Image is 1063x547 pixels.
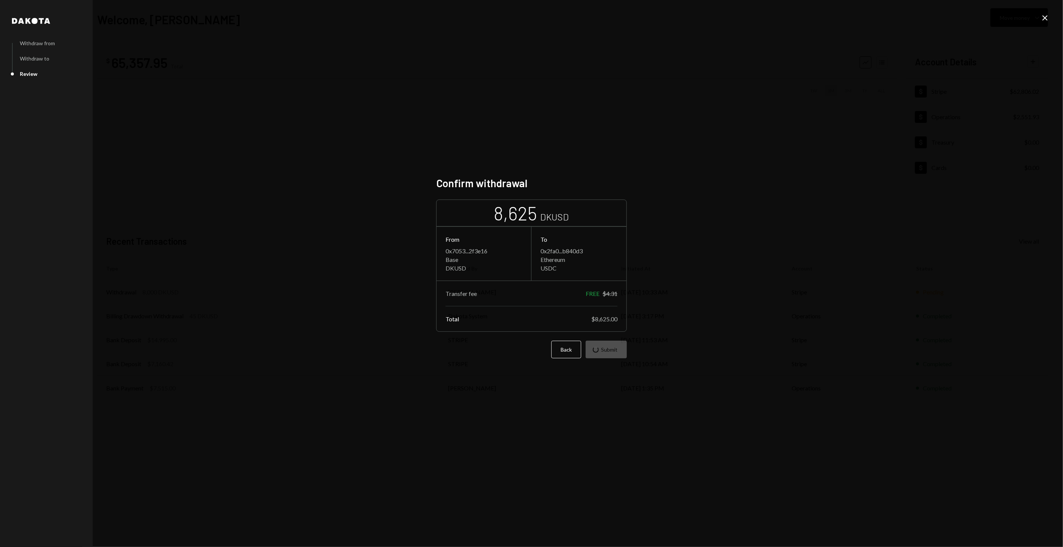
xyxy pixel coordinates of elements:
[540,265,617,272] div: USDC
[494,201,537,225] div: 8,625
[586,290,600,297] div: FREE
[603,290,617,297] div: $4.31
[446,315,459,322] div: Total
[540,247,617,254] div: 0x2fa0...b840d3
[20,55,49,62] div: Withdraw to
[446,265,522,272] div: DKUSD
[446,236,522,243] div: From
[591,315,617,322] div: $8,625.00
[436,176,627,191] h2: Confirm withdrawal
[446,247,522,254] div: 0x7053...2f3e16
[540,236,617,243] div: To
[20,71,37,77] div: Review
[551,341,581,358] button: Back
[446,290,477,297] div: Transfer fee
[446,256,522,263] div: Base
[540,211,569,223] div: DKUSD
[20,40,55,46] div: Withdraw from
[540,256,617,263] div: Ethereum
